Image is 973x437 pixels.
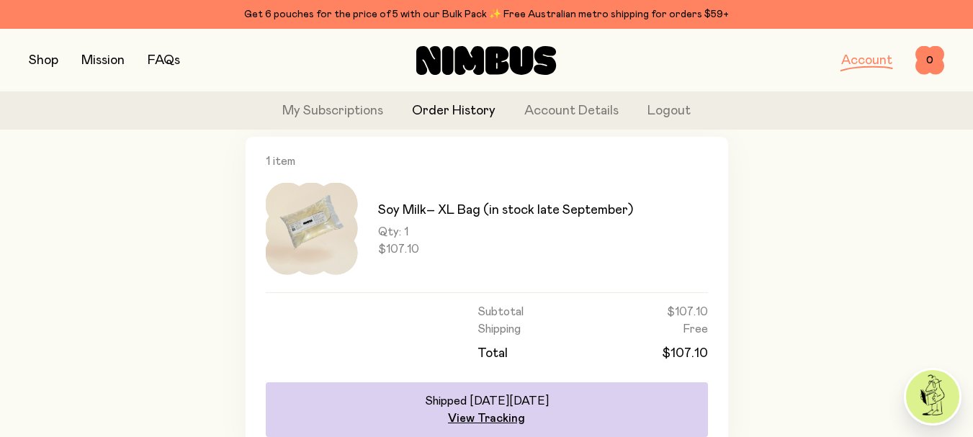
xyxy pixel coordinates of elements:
[647,102,691,121] button: Logout
[448,411,525,425] a: View Tracking
[378,202,633,219] h3: Soy Milk
[662,345,708,362] span: $107.10
[412,102,496,121] a: Order History
[906,370,959,423] img: agent
[266,154,708,168] h2: 1 item
[477,305,524,319] span: Subtotal
[282,102,383,121] a: My Subscriptions
[667,305,708,319] span: $107.10
[378,225,633,239] span: Qty: 1
[683,322,708,336] span: Free
[378,242,633,256] span: $107.10
[477,322,521,336] span: Shipping
[148,54,180,67] a: FAQs
[915,46,944,75] button: 0
[524,102,619,121] a: Account Details
[841,54,892,67] a: Account
[477,345,508,362] span: Total
[81,54,125,67] a: Mission
[426,204,633,217] span: – XL Bag (in stock late September)
[425,394,549,408] p: Shipped [DATE][DATE]
[29,6,944,23] div: Get 6 pouches for the price of 5 with our Bulk Pack ✨ Free Australian metro shipping for orders $59+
